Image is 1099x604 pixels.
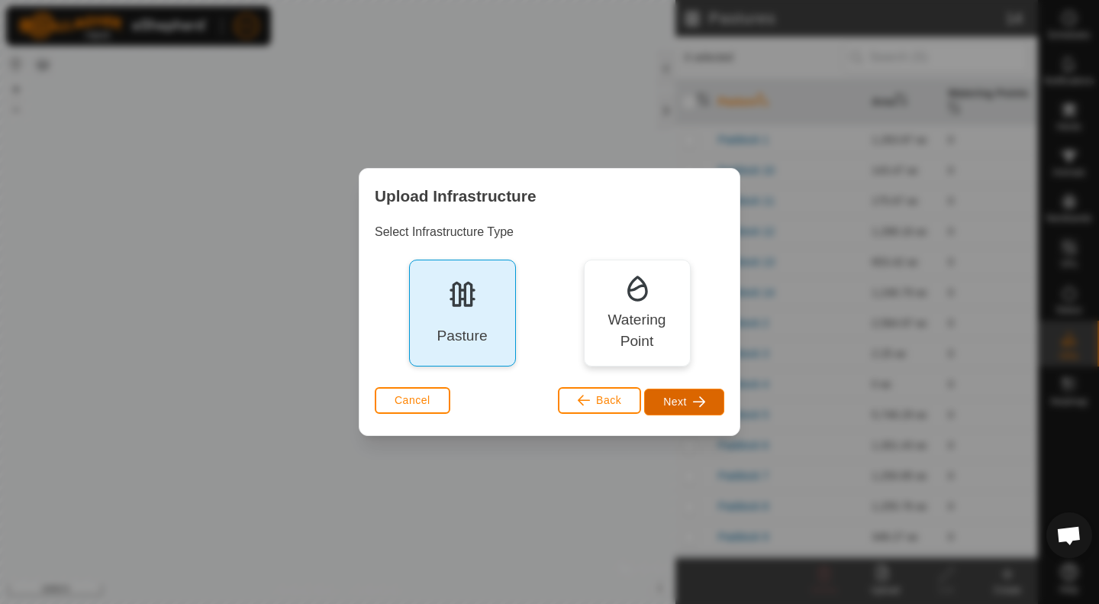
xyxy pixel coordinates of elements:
[558,387,641,414] button: Back
[663,396,687,408] span: Next
[596,394,621,406] span: Back
[437,325,487,347] div: Pasture
[395,394,430,406] span: Cancel
[595,309,679,354] div: Watering Point
[447,279,478,309] img: Pasture Icon
[1046,512,1092,558] div: Open chat
[375,387,450,414] button: Cancel
[375,184,536,208] span: Upload Infrastructure
[622,273,653,304] img: Watering Point Icon
[375,225,514,238] label: Select Infrastructure Type
[644,389,724,415] button: Next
